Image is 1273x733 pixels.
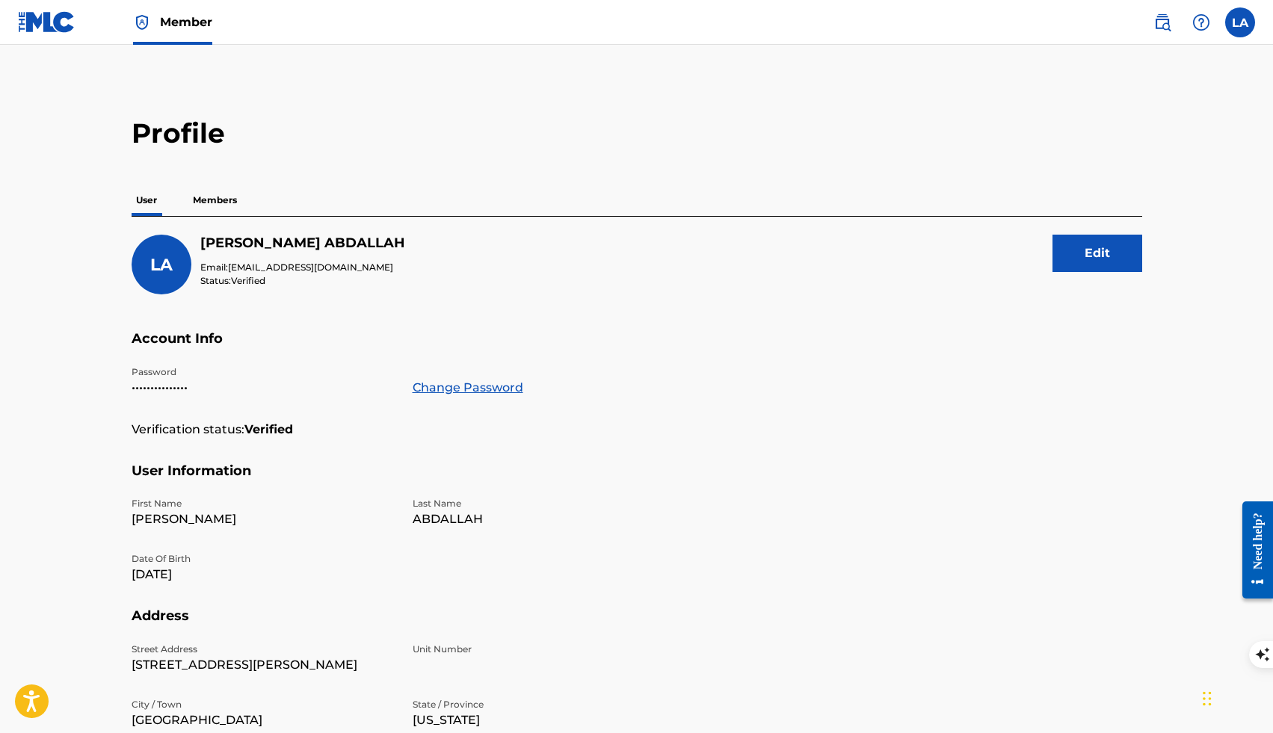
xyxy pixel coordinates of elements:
img: search [1153,13,1171,31]
h5: User Information [132,463,1142,498]
p: First Name [132,497,395,510]
p: [GEOGRAPHIC_DATA] [132,711,395,729]
p: Password [132,365,395,379]
p: ABDALLAH [413,510,676,528]
h5: LASONYA ABDALLAH [200,235,405,252]
p: Status: [200,274,405,288]
p: ••••••••••••••• [132,379,395,397]
h5: Address [132,607,1142,643]
p: [PERSON_NAME] [132,510,395,528]
p: [DATE] [132,566,395,584]
span: [EMAIL_ADDRESS][DOMAIN_NAME] [228,262,393,273]
strong: Verified [244,421,293,439]
iframe: Chat Widget [1198,661,1273,733]
p: Email: [200,261,405,274]
p: Unit Number [413,643,676,656]
iframe: Resource Center [1231,489,1273,610]
img: MLC Logo [18,11,75,33]
span: Member [160,13,212,31]
p: User [132,185,161,216]
p: State / Province [413,698,676,711]
p: City / Town [132,698,395,711]
p: Verification status: [132,421,244,439]
img: help [1192,13,1210,31]
p: Date Of Birth [132,552,395,566]
h5: Account Info [132,330,1142,365]
a: Change Password [413,379,523,397]
span: Verified [231,275,265,286]
h2: Profile [132,117,1142,150]
a: Public Search [1147,7,1177,37]
p: [US_STATE] [413,711,676,729]
p: Last Name [413,497,676,510]
span: LA [150,255,173,275]
div: Help [1186,7,1216,37]
p: [STREET_ADDRESS][PERSON_NAME] [132,656,395,674]
p: Street Address [132,643,395,656]
p: Members [188,185,241,216]
div: Drag [1203,676,1212,721]
div: User Menu [1225,7,1255,37]
img: Top Rightsholder [133,13,151,31]
button: Edit [1052,235,1142,272]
